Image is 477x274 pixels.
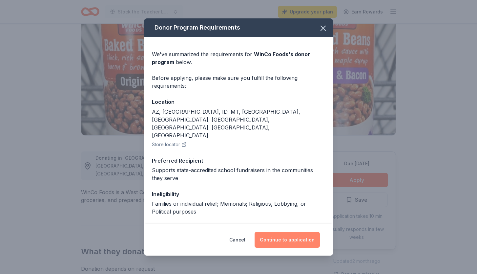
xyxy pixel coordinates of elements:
[152,156,325,165] div: Preferred Recipient
[144,18,333,37] div: Donor Program Requirements
[152,50,325,66] div: We've summarized the requirements for below.
[152,74,325,90] div: Before applying, please make sure you fulfill the following requirements:
[152,223,325,232] div: Deadline
[229,232,245,248] button: Cancel
[152,98,325,106] div: Location
[152,190,325,198] div: Ineligibility
[152,200,325,216] div: Families or individual relief; Memorials; Religious, Lobbying, or Political purposes
[152,141,187,148] button: Store locator
[255,232,320,248] button: Continue to application
[152,166,325,182] div: Supports state-accredited school fundraisers in the communities they serve
[152,108,325,139] div: AZ, [GEOGRAPHIC_DATA], ID, MT, [GEOGRAPHIC_DATA], [GEOGRAPHIC_DATA], [GEOGRAPHIC_DATA], [GEOGRAPH...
